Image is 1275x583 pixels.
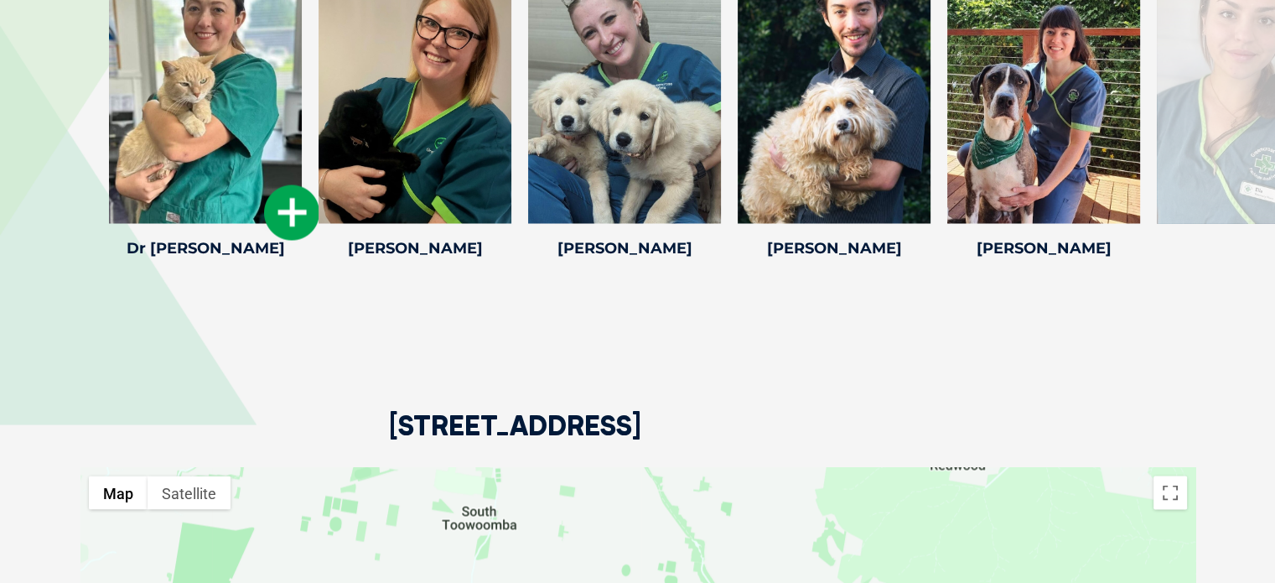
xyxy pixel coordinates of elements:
h4: [PERSON_NAME] [738,240,930,255]
h4: [PERSON_NAME] [319,240,511,255]
h4: [PERSON_NAME] [528,240,721,255]
button: Show satellite imagery [148,476,231,509]
h4: Dr [PERSON_NAME] [109,240,302,255]
button: Toggle fullscreen view [1153,476,1187,509]
button: Show street map [89,476,148,509]
h2: [STREET_ADDRESS] [389,411,641,467]
h4: [PERSON_NAME] [947,240,1140,255]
